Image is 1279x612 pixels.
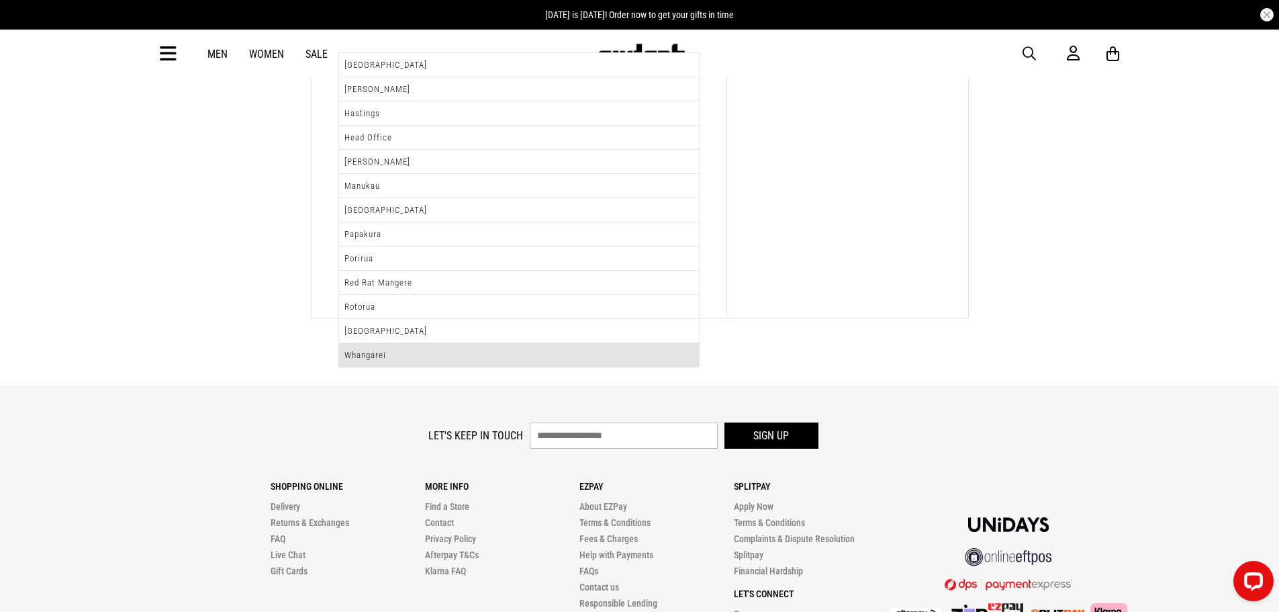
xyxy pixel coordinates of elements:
a: Terms & Conditions [579,517,651,528]
li: [GEOGRAPHIC_DATA] [339,53,699,77]
li: Rotorua [339,295,699,319]
p: Ezpay [579,481,734,492]
p: Let's Connect [734,588,888,599]
img: online eftpos [965,548,1052,566]
a: Responsible Lending [579,598,657,609]
a: Help with Payments [579,550,653,560]
li: Whangarei [339,343,699,367]
p: Splitpay [734,481,888,492]
a: Afterpay T&Cs [425,550,479,560]
button: Sign up [724,423,818,449]
a: Women [249,48,284,60]
a: Men [207,48,228,60]
label: Let's keep in touch [428,429,523,442]
img: DPS [945,578,1072,591]
li: [GEOGRAPHIC_DATA] [339,198,699,222]
a: Splitpay [734,550,763,560]
li: Red Rat Mangere [339,271,699,295]
p: More Info [425,481,579,492]
li: [PERSON_NAME] [339,77,699,101]
a: Financial Hardship [734,566,803,576]
a: Privacy Policy [425,533,476,544]
li: Papakura [339,222,699,247]
a: FAQs [579,566,598,576]
a: Live Chat [271,550,305,560]
img: Redrat logo [597,44,685,64]
a: Fees & Charges [579,533,638,544]
a: Contact [425,517,454,528]
a: Apply Now [734,501,773,512]
a: Sale [305,48,328,60]
li: Hastings [339,101,699,126]
img: Unidays [968,517,1049,532]
a: Klarna FAQ [425,566,466,576]
a: Delivery [271,501,300,512]
a: Returns & Exchanges [271,517,349,528]
a: FAQ [271,533,285,544]
span: [DATE] is [DATE]! Order now to get your gifts in time [545,9,734,20]
li: Head Office [339,126,699,150]
p: Shopping Online [271,481,425,492]
li: Porirua [339,247,699,271]
a: Contact us [579,582,619,593]
li: Manukau [339,174,699,198]
a: Gift Cards [271,566,307,576]
iframe: LiveChat chat widget [1223,556,1279,612]
li: [PERSON_NAME] [339,150,699,174]
a: Complaints & Dispute Resolution [734,533,855,544]
a: About EZPay [579,501,627,512]
a: Terms & Conditions [734,517,805,528]
a: Find a Store [425,501,469,512]
li: [GEOGRAPHIC_DATA] [339,319,699,343]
